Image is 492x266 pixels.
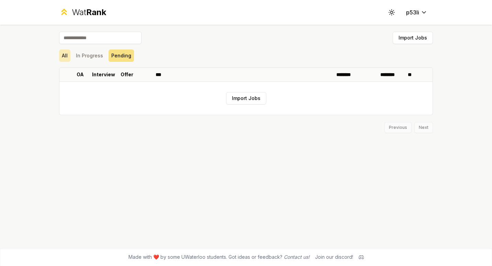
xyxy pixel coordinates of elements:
button: All [59,49,70,62]
button: p53li [401,6,433,19]
span: Made with ❤️ by some UWaterloo students. Got ideas or feedback? [128,254,310,261]
button: Pending [109,49,134,62]
span: p53li [406,8,419,16]
button: In Progress [73,49,106,62]
a: WatRank [59,7,106,18]
p: Offer [121,71,133,78]
div: Join our discord! [315,254,353,261]
a: Contact us! [284,254,310,260]
span: Rank [86,7,106,17]
button: Import Jobs [393,32,433,44]
div: Wat [72,7,106,18]
button: Import Jobs [226,92,266,104]
p: OA [77,71,84,78]
p: Interview [92,71,115,78]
